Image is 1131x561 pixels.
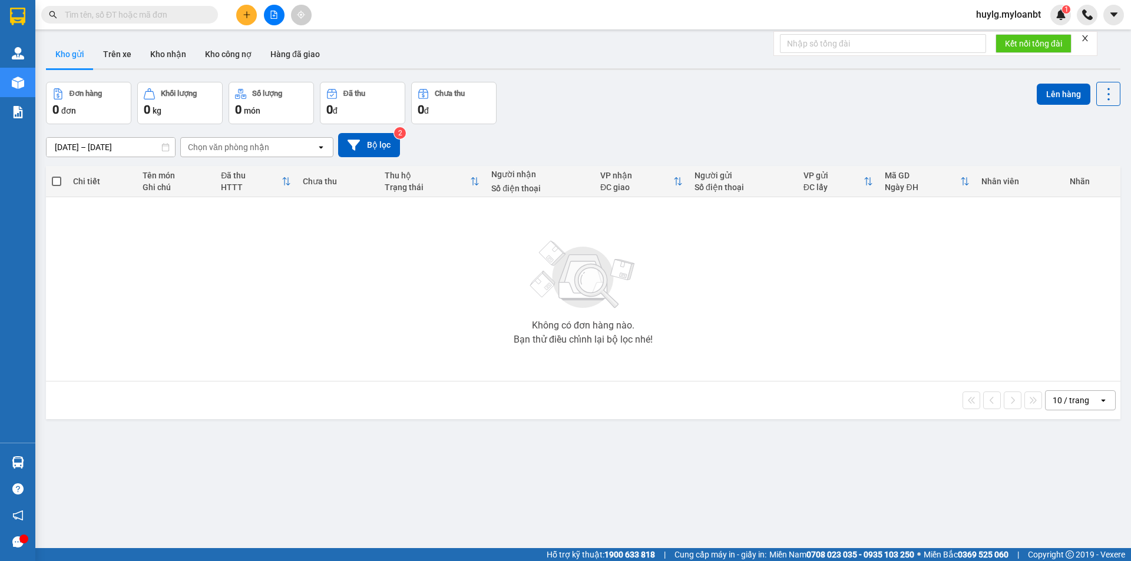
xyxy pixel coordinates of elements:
[316,142,326,152] svg: open
[52,102,59,117] span: 0
[303,177,373,186] div: Chưa thu
[1109,9,1119,20] span: caret-down
[221,171,282,180] div: Đã thu
[10,8,25,25] img: logo-vxr
[917,552,921,557] span: ⚪️
[532,321,634,330] div: Không có đơn hàng nào.
[153,106,161,115] span: kg
[343,89,365,98] div: Đã thu
[12,106,24,118] img: solution-icon
[695,171,792,180] div: Người gửi
[394,127,406,139] sup: 2
[252,89,282,98] div: Số lượng
[435,89,465,98] div: Chưa thu
[547,548,655,561] span: Hỗ trợ kỹ thuật:
[1081,34,1089,42] span: close
[49,11,57,19] span: search
[604,550,655,559] strong: 1900 633 818
[803,171,864,180] div: VP gửi
[1062,5,1070,14] sup: 1
[1082,9,1093,20] img: phone-icon
[70,89,102,98] div: Đơn hàng
[338,133,400,157] button: Bộ lọc
[418,102,424,117] span: 0
[769,548,914,561] span: Miền Nam
[924,548,1008,561] span: Miền Bắc
[137,82,223,124] button: Khối lượng0kg
[524,234,642,316] img: svg+xml;base64,PHN2ZyBjbGFzcz0ibGlzdC1wbHVnX19zdmciIHhtbG5zPSJodHRwOi8vd3d3LnczLm9yZy8yMDAwL3N2Zy...
[1066,550,1074,559] span: copyright
[297,11,305,19] span: aim
[161,89,197,98] div: Khối lượng
[806,550,914,559] strong: 0708 023 035 - 0935 103 250
[1017,548,1019,561] span: |
[261,40,329,68] button: Hàng đã giao
[674,548,766,561] span: Cung cấp máy in - giấy in:
[320,82,405,124] button: Đã thu0đ
[885,182,960,192] div: Ngày ĐH
[235,102,242,117] span: 0
[981,177,1057,186] div: Nhân viên
[12,510,24,521] span: notification
[1064,5,1068,14] span: 1
[491,184,588,193] div: Số điện thoại
[143,182,209,192] div: Ghi chú
[411,82,497,124] button: Chưa thu0đ
[996,34,1072,53] button: Kết nối tổng đài
[600,171,673,180] div: VP nhận
[270,11,278,19] span: file-add
[46,82,131,124] button: Đơn hàng0đơn
[1103,5,1124,25] button: caret-down
[424,106,429,115] span: đ
[144,102,150,117] span: 0
[1099,396,1108,405] svg: open
[491,170,588,179] div: Người nhận
[885,171,960,180] div: Mã GD
[12,47,24,59] img: warehouse-icon
[1005,37,1062,50] span: Kết nối tổng đài
[236,5,257,25] button: plus
[244,106,260,115] span: món
[12,483,24,494] span: question-circle
[12,77,24,89] img: warehouse-icon
[143,171,209,180] div: Tên món
[803,182,864,192] div: ĐC lấy
[47,138,175,157] input: Select a date range.
[594,166,689,197] th: Toggle SortBy
[291,5,312,25] button: aim
[65,8,204,21] input: Tìm tên, số ĐT hoặc mã đơn
[229,82,314,124] button: Số lượng0món
[1037,84,1090,105] button: Lên hàng
[600,182,673,192] div: ĐC giao
[61,106,76,115] span: đơn
[141,40,196,68] button: Kho nhận
[1053,394,1089,406] div: 10 / trang
[221,182,282,192] div: HTTT
[46,40,94,68] button: Kho gửi
[12,536,24,547] span: message
[12,456,24,469] img: warehouse-icon
[1070,177,1115,186] div: Nhãn
[333,106,338,115] span: đ
[188,141,269,153] div: Chọn văn phòng nhận
[664,548,666,561] span: |
[1056,9,1066,20] img: icon-new-feature
[243,11,251,19] span: plus
[94,40,141,68] button: Trên xe
[379,166,485,197] th: Toggle SortBy
[326,102,333,117] span: 0
[879,166,975,197] th: Toggle SortBy
[514,335,653,344] div: Bạn thử điều chỉnh lại bộ lọc nhé!
[695,182,792,192] div: Số điện thoại
[73,177,130,186] div: Chi tiết
[385,171,470,180] div: Thu hộ
[967,7,1050,22] span: huylg.myloanbt
[196,40,261,68] button: Kho công nợ
[780,34,986,53] input: Nhập số tổng đài
[958,550,1008,559] strong: 0369 525 060
[798,166,879,197] th: Toggle SortBy
[264,5,285,25] button: file-add
[385,182,470,192] div: Trạng thái
[215,166,297,197] th: Toggle SortBy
